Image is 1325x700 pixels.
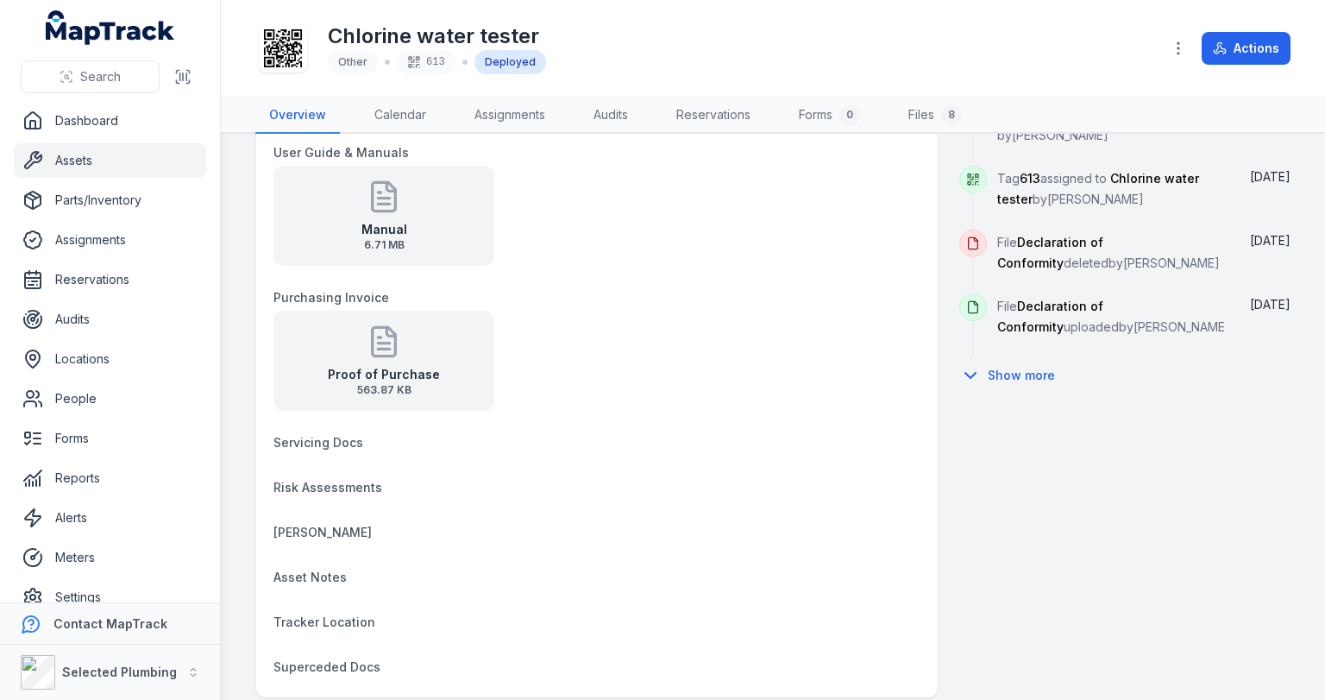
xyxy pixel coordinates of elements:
span: Other [338,55,367,68]
a: Assets [14,143,206,178]
div: Deployed [474,50,546,74]
span: File deleted by [PERSON_NAME] [997,235,1220,270]
div: 8 [941,104,962,125]
time: 10/2/2025, 12:31:55 PM [1250,233,1290,248]
span: [PERSON_NAME] [273,525,372,539]
span: Declaration of Conformity [997,235,1103,270]
span: Servicing Docs [273,435,363,450]
span: Tag assigned to by [PERSON_NAME] [997,171,1199,206]
strong: Contact MapTrack [53,616,167,631]
a: Reservations [14,262,206,297]
a: Forms [14,421,206,456]
span: [DATE] [1250,233,1290,248]
a: Overview [255,98,340,134]
a: Locations [14,342,206,376]
div: 613 [397,50,455,74]
a: Meters [14,540,206,575]
div: 0 [839,104,860,125]
button: Actions [1202,32,1290,65]
time: 10/2/2025, 1:11:31 PM [1250,169,1290,184]
span: 6.71 MB [361,238,407,252]
h1: Chlorine water tester [328,22,546,50]
a: Audits [14,302,206,337]
a: MapTrack [46,10,175,45]
span: [DATE] [1250,169,1290,184]
a: People [14,382,206,416]
span: Superceded Docs [273,659,380,674]
span: Declaration of Conformity [997,299,1103,334]
span: Search [80,68,121,85]
a: Dashboard [14,104,206,138]
span: [DATE] [1250,297,1290,312]
a: Assignments [14,223,206,257]
a: Parts/Inventory [14,183,206,218]
a: Reports [14,461,206,495]
span: File uploaded by [PERSON_NAME] [997,299,1230,334]
a: Calendar [361,98,440,134]
button: Search [21,60,160,93]
span: Tracker Location [273,615,375,629]
a: Alerts [14,501,206,535]
span: Purchasing Invoice [273,290,389,305]
a: Audits [580,98,642,134]
strong: Proof of Purchase [328,366,440,383]
strong: Manual [361,221,407,238]
strong: Selected Plumbing [62,665,177,679]
button: Show more [959,357,1066,394]
span: 563.87 KB [328,383,440,397]
a: Reservations [662,98,764,134]
a: Settings [14,580,206,615]
span: Risk Assessments [273,480,382,495]
a: Assignments [461,98,559,134]
a: Forms0 [785,98,874,134]
span: 613 [1020,171,1040,186]
time: 10/2/2025, 12:30:42 PM [1250,297,1290,312]
span: User Guide & Manuals [273,145,409,160]
span: Asset Notes [273,570,347,584]
a: Files8 [895,98,976,134]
